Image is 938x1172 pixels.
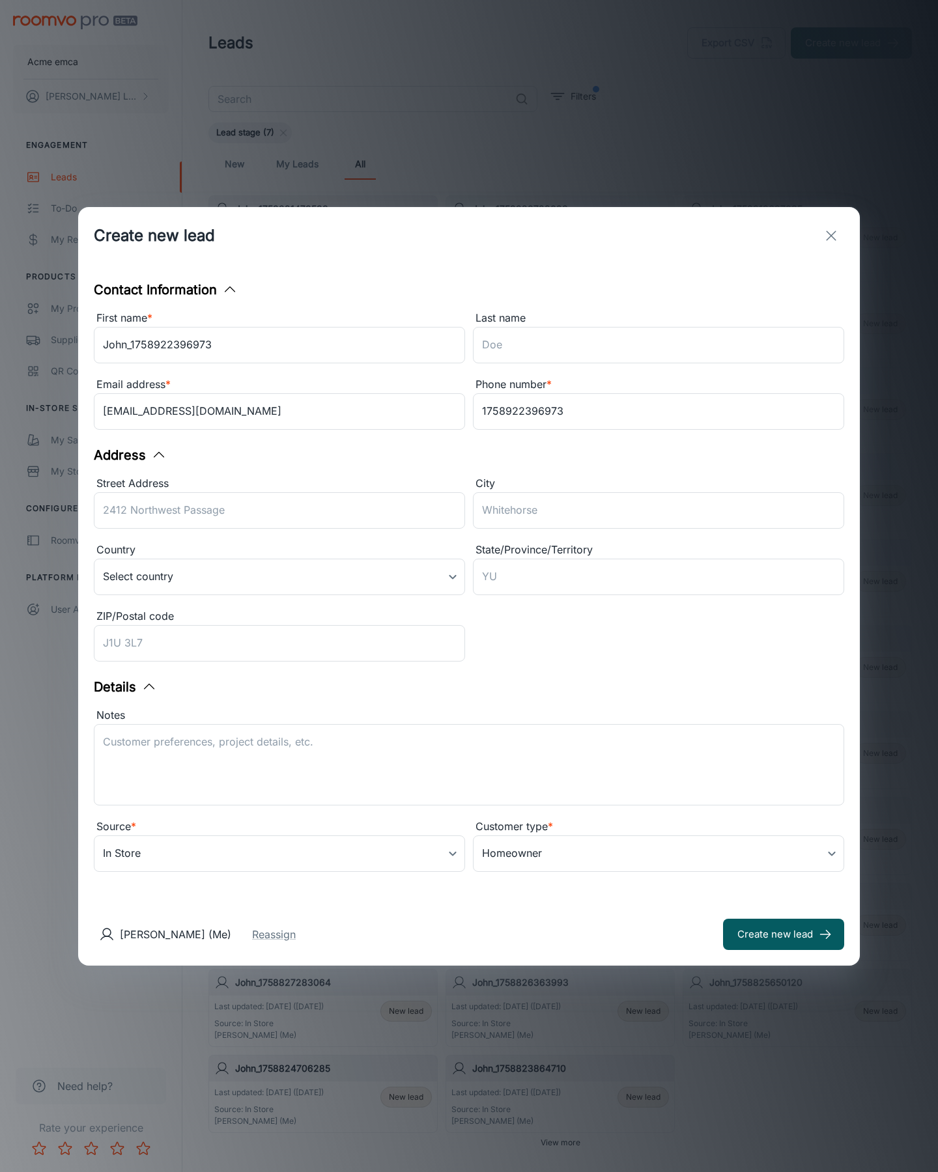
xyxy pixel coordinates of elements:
[473,559,844,595] input: YU
[94,445,167,465] button: Address
[94,559,465,595] div: Select country
[94,492,465,529] input: 2412 Northwest Passage
[473,835,844,872] div: Homeowner
[94,835,465,872] div: In Store
[818,223,844,249] button: exit
[94,393,465,430] input: myname@example.com
[94,707,844,724] div: Notes
[94,327,465,363] input: John
[94,310,465,327] div: First name
[473,376,844,393] div: Phone number
[94,625,465,662] input: J1U 3L7
[94,376,465,393] div: Email address
[94,818,465,835] div: Source
[473,310,844,327] div: Last name
[252,927,296,942] button: Reassign
[120,927,231,942] p: [PERSON_NAME] (Me)
[473,542,844,559] div: State/Province/Territory
[94,677,157,697] button: Details
[473,475,844,492] div: City
[473,818,844,835] div: Customer type
[94,224,215,247] h1: Create new lead
[94,608,465,625] div: ZIP/Postal code
[94,542,465,559] div: Country
[94,280,238,300] button: Contact Information
[473,492,844,529] input: Whitehorse
[473,327,844,363] input: Doe
[94,475,465,492] div: Street Address
[723,919,844,950] button: Create new lead
[473,393,844,430] input: +1 439-123-4567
